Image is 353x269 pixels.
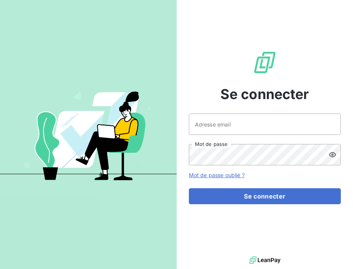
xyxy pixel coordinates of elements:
span: Se connecter [220,84,309,104]
button: Se connecter [189,188,341,204]
img: logo [249,255,280,266]
a: Mot de passe oublié ? [189,172,245,178]
input: placeholder [189,114,341,135]
img: Logo LeanPay [253,50,277,75]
